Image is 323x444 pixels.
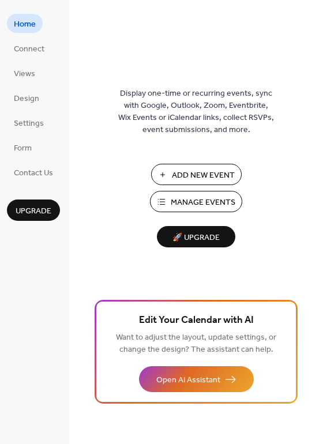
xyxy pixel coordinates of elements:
[14,118,44,130] span: Settings
[7,163,60,182] a: Contact Us
[7,200,60,221] button: Upgrade
[172,170,235,182] span: Add New Event
[139,313,254,329] span: Edit Your Calendar with AI
[7,113,51,132] a: Settings
[14,68,35,80] span: Views
[14,167,53,179] span: Contact Us
[14,43,44,55] span: Connect
[164,230,228,246] span: 🚀 Upgrade
[7,14,43,33] a: Home
[118,88,274,136] span: Display one-time or recurring events, sync with Google, Outlook, Zoom, Eventbrite, Wix Events or ...
[150,191,242,212] button: Manage Events
[16,205,51,217] span: Upgrade
[171,197,235,209] span: Manage Events
[7,63,42,82] a: Views
[14,93,39,105] span: Design
[139,366,254,392] button: Open AI Assistant
[7,39,51,58] a: Connect
[116,330,276,358] span: Want to adjust the layout, update settings, or change the design? The assistant can help.
[7,88,46,107] a: Design
[14,18,36,31] span: Home
[7,138,39,157] a: Form
[156,374,220,386] span: Open AI Assistant
[157,226,235,247] button: 🚀 Upgrade
[151,164,242,185] button: Add New Event
[14,142,32,155] span: Form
